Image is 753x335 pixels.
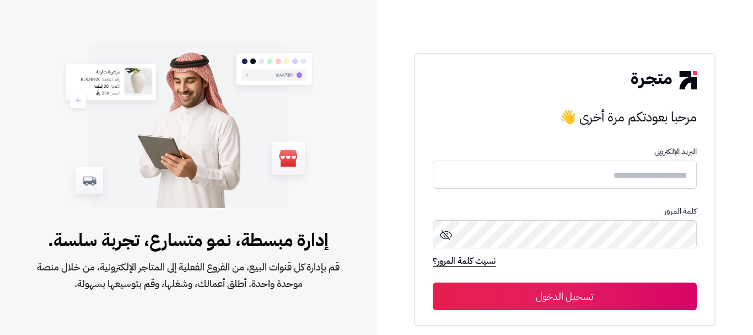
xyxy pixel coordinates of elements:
[433,106,696,128] h3: مرحبا بعودتكم مرة أخرى 👋
[433,147,696,156] p: البريد الإلكترونى
[433,283,696,310] button: تسجيل الدخول
[433,254,496,270] a: نسيت كلمة المرور؟
[631,71,696,89] img: logo-2.png
[35,259,341,292] span: قم بإدارة كل قنوات البيع، من الفروع الفعلية إلى المتاجر الإلكترونية، من خلال منصة موحدة واحدة. أط...
[35,227,341,253] span: إدارة مبسطة، نمو متسارع، تجربة سلسة.
[433,207,696,216] p: كلمة المرور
